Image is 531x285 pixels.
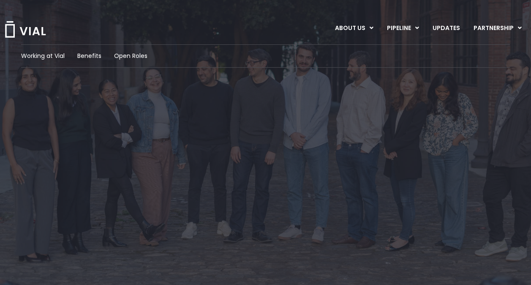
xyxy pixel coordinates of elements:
a: Working at Vial [21,52,65,60]
a: Benefits [77,52,101,60]
a: Open Roles [114,52,147,60]
a: PIPELINEMenu Toggle [380,21,425,36]
img: Vial Logo [4,21,46,38]
a: UPDATES [426,21,466,36]
a: PARTNERSHIPMenu Toggle [467,21,528,36]
a: ABOUT USMenu Toggle [328,21,380,36]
